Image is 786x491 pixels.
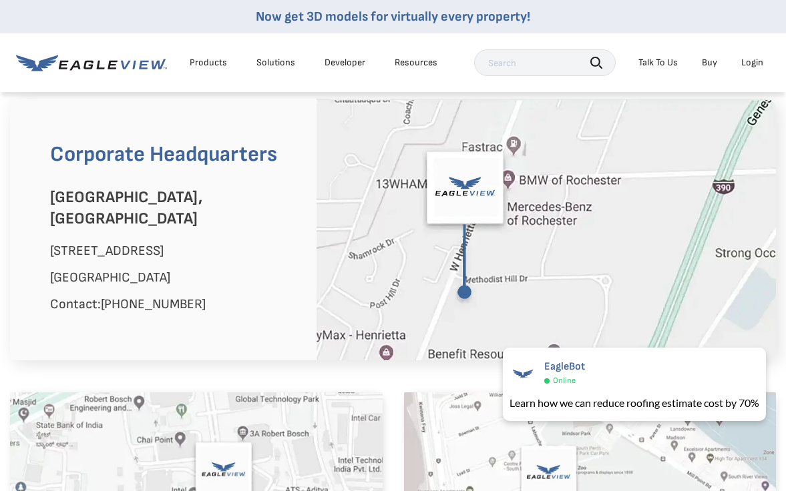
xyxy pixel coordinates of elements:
[553,376,576,386] span: Online
[510,360,536,387] img: EagleBot
[256,57,295,69] div: Solutions
[702,57,717,69] a: Buy
[50,187,297,229] h3: [GEOGRAPHIC_DATA], [GEOGRAPHIC_DATA]
[474,49,616,76] input: Search
[50,240,297,262] p: [STREET_ADDRESS]
[395,57,437,69] div: Resources
[50,139,297,171] h2: Corporate Headquarters
[101,296,206,312] a: [PHONE_NUMBER]
[544,360,585,373] span: EagleBot
[741,57,763,69] div: Login
[50,267,297,288] p: [GEOGRAPHIC_DATA]
[638,57,678,69] div: Talk To Us
[190,57,227,69] div: Products
[256,9,530,25] a: Now get 3D models for virtually every property!
[325,57,365,69] a: Developer
[510,395,759,411] div: Learn how we can reduce roofing estimate cost by 70%
[50,296,206,312] span: Contact:
[317,99,776,360] img: Eagleview Corporate Headquarters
